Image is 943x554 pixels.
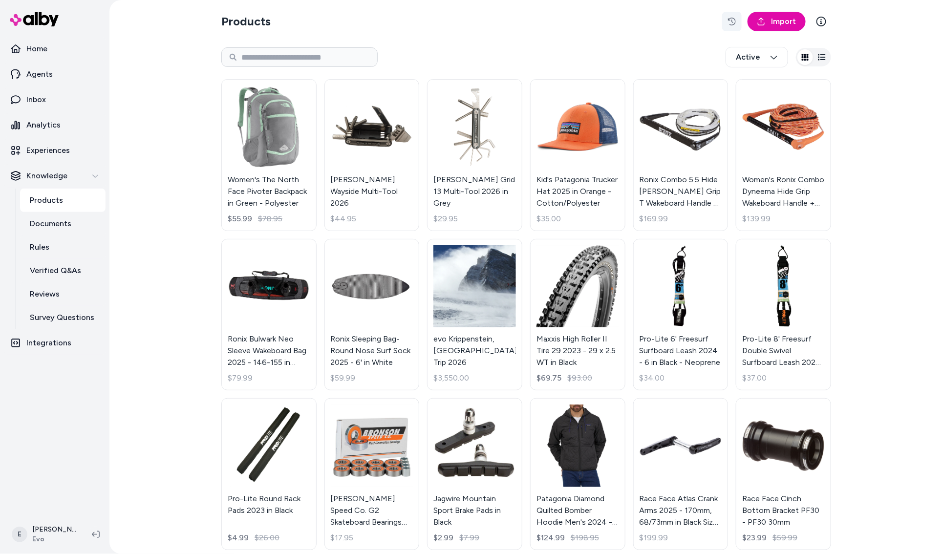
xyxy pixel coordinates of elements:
p: Survey Questions [30,312,94,323]
button: Knowledge [4,164,106,188]
p: Rules [30,241,49,253]
a: Race Face Cinch Bottom Bracket PF30 - PF30 30mmRace Face Cinch Bottom Bracket PF30 - PF30 30mm$23... [736,398,831,550]
a: Import [748,12,806,31]
img: alby Logo [10,12,59,26]
p: Integrations [26,337,71,349]
a: Reviews [20,282,106,306]
a: Home [4,37,106,61]
p: Agents [26,68,53,80]
p: Home [26,43,47,55]
a: Race Face Atlas Crank Arms 2025 - 170mm, 68/73mm in Black Size 170mm 68/73mm - AluminumRace Face ... [633,398,729,550]
p: Experiences [26,145,70,156]
a: Products [20,189,106,212]
a: Maxxis High Roller II Tire 29 2023 - 29 x 2.5 WT in BlackMaxxis High Roller II Tire 29 2023 - 29 ... [530,239,625,391]
a: Women's The North Face Pivoter Backpack in Green - PolyesterWomen's The North Face Pivoter Backpa... [221,79,317,231]
a: Agents [4,63,106,86]
span: E [12,527,27,542]
a: Experiences [4,139,106,162]
h2: Products [221,14,271,29]
a: Integrations [4,331,106,355]
a: Kid's Patagonia Trucker Hat 2025 in Orange - Cotton/PolyesterKid's Patagonia Trucker Hat 2025 in ... [530,79,625,231]
a: Pro-Lite 6' Freesurf Surfboard Leash 2024 - 6 in Black - NeoprenePro-Lite 6' Freesurf Surfboard L... [633,239,729,391]
a: Inbox [4,88,106,111]
a: evo Krippenstein, Austria Trip 2026evo Krippenstein, [GEOGRAPHIC_DATA] Trip 2026$3,550.00 [427,239,522,391]
span: Import [771,16,796,27]
a: Bronson Speed Co. G2 Skateboard Bearings 2026 - 1[PERSON_NAME] Speed Co. G2 Skateboard Bearings 2... [324,398,420,550]
a: Patagonia Diamond Quilted Bomber Hoodie Men's 2024 - Medium Black - Cotton/PolyesterPatagonia Dia... [530,398,625,550]
a: Ronix Bulwark Neo Sleeve Wakeboard Bag 2025 - 146-155 in OrangeRonix Bulwark Neo Sleeve Wakeboard... [221,239,317,391]
p: Analytics [26,119,61,131]
p: Reviews [30,288,60,300]
a: Pro-Lite 8' Freesurf Double Swivel Surfboard Leash 2024 - 8 in Black - NeoprenePro-Lite 8' Freesu... [736,239,831,391]
p: Products [30,194,63,206]
p: Inbox [26,94,46,106]
p: [PERSON_NAME] [32,525,76,534]
p: Knowledge [26,170,67,182]
a: Pro-Lite Round Rack Pads 2023 in BlackPro-Lite Round Rack Pads 2023 in Black$4.99$26.00 [221,398,317,550]
a: Blackburn Wayside Multi-Tool 2026[PERSON_NAME] Wayside Multi-Tool 2026$44.95 [324,79,420,231]
a: Survey Questions [20,306,106,329]
p: Verified Q&As [30,265,81,277]
a: Women's Ronix Combo Dyneema Hide Grip Wakeboard Handle + 70 ft Mainline 2025 in WhiteWomen's Roni... [736,79,831,231]
a: Ronix Combo 5.5 Hide Stich Grip T Wakeboard Handle + 80 ft Mainline 2025 in WhiteRonix Combo 5.5 ... [633,79,729,231]
a: Blackburn Grid 13 Multi-Tool 2026 in Grey[PERSON_NAME] Grid 13 Multi-Tool 2026 in Grey$29.95 [427,79,522,231]
a: Documents [20,212,106,235]
a: Verified Q&As [20,259,106,282]
a: Jagwire Mountain Sport Brake Pads in BlackJagwire Mountain Sport Brake Pads in Black$2.99$7.99 [427,398,522,550]
a: Analytics [4,113,106,137]
button: E[PERSON_NAME]Evo [6,519,84,550]
a: Rules [20,235,106,259]
button: Active [726,47,788,67]
a: Ronix Sleeping Bag- Round Nose Surf Sock 2025 - 6' in WhiteRonix Sleeping Bag- Round Nose Surf So... [324,239,420,391]
span: Evo [32,534,76,544]
p: Documents [30,218,71,230]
